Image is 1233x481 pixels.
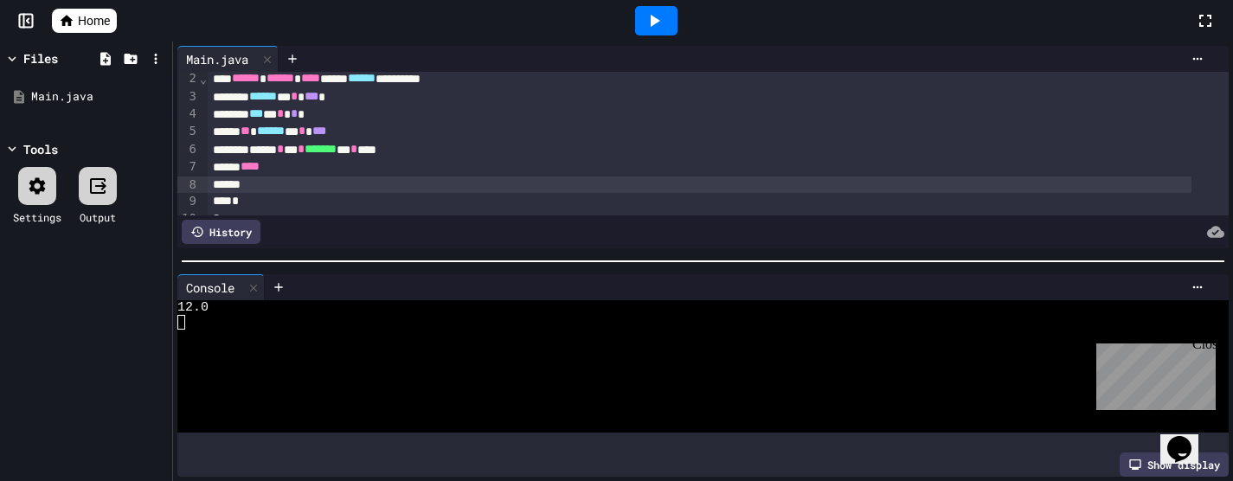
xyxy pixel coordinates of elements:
[199,72,208,86] span: Fold line
[52,9,117,33] a: Home
[23,140,58,158] div: Tools
[31,88,166,106] div: Main.java
[1120,452,1229,477] div: Show display
[177,70,199,87] div: 2
[177,274,265,300] div: Console
[177,88,199,106] div: 3
[177,210,199,228] div: 10
[177,300,209,315] span: 12.0
[177,50,257,68] div: Main.java
[177,106,199,123] div: 4
[1089,337,1216,410] iframe: chat widget
[13,209,61,225] div: Settings
[1160,412,1216,464] iframe: chat widget
[177,141,199,158] div: 6
[7,7,119,110] div: Chat with us now!Close
[177,279,243,297] div: Console
[177,176,199,194] div: 8
[78,12,110,29] span: Home
[177,158,199,176] div: 7
[177,46,279,72] div: Main.java
[177,123,199,140] div: 5
[80,209,116,225] div: Output
[177,193,199,210] div: 9
[23,49,58,67] div: Files
[182,220,260,244] div: History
